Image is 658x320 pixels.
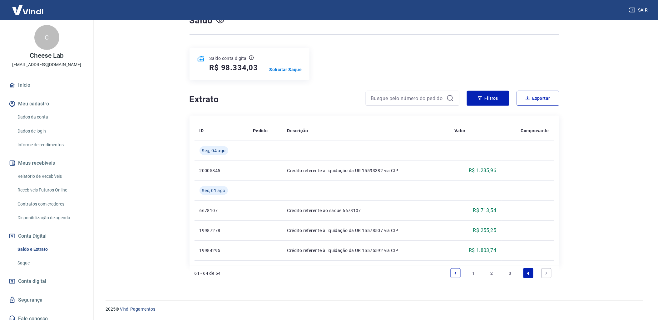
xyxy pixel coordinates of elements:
[7,78,86,92] a: Início
[210,63,258,73] h5: R$ 98.334,03
[7,274,86,288] a: Conta digital
[200,227,243,234] p: 19987278
[505,268,515,278] a: Page 3
[517,91,559,106] button: Exportar
[202,148,226,154] span: Seg, 04 ago
[18,277,46,286] span: Conta digital
[287,247,445,254] p: Crédito referente à liquidação da UR 15575592 via CIP
[190,14,213,27] h4: Saldo
[287,207,445,214] p: Crédito referente ao saque 6678107
[7,229,86,243] button: Conta Digital
[195,270,221,276] p: 61 - 64 de 64
[473,227,497,234] p: R$ 255,25
[7,97,86,111] button: Meu cadastro
[270,66,302,73] a: Solicitar Saque
[15,198,86,211] a: Contratos com credores
[469,167,496,174] p: R$ 1.235,96
[30,52,64,59] p: Cheese Lab
[15,111,86,124] a: Dados da conta
[628,4,651,16] button: Sair
[34,25,59,50] div: C
[7,0,48,19] img: Vindi
[15,257,86,269] a: Saque
[15,138,86,151] a: Informe de rendimentos
[371,94,444,103] input: Busque pelo número do pedido
[202,187,225,194] span: Sex, 01 ago
[454,128,466,134] p: Valor
[7,156,86,170] button: Meus recebíveis
[467,91,509,106] button: Filtros
[15,125,86,138] a: Dados de login
[469,247,496,254] p: R$ 1.803,74
[15,243,86,256] a: Saldo e Extrato
[12,61,81,68] p: [EMAIL_ADDRESS][DOMAIN_NAME]
[7,293,86,307] a: Segurança
[448,266,554,281] ul: Pagination
[287,167,445,174] p: Crédito referente à liquidação da UR 15593382 via CIP
[487,268,497,278] a: Page 2
[287,227,445,234] p: Crédito referente à liquidação da UR 15578507 via CIP
[190,93,358,106] h4: Extrato
[106,306,643,313] p: 2025 ©
[473,207,497,214] p: R$ 713,54
[200,128,204,134] p: ID
[469,268,479,278] a: Page 1
[253,128,268,134] p: Pedido
[287,128,308,134] p: Descrição
[451,268,461,278] a: Previous page
[15,184,86,196] a: Recebíveis Futuros Online
[542,268,552,278] a: Next page
[523,268,533,278] a: Page 4 is your current page
[15,170,86,183] a: Relatório de Recebíveis
[210,55,248,61] p: Saldo conta digital
[15,211,86,224] a: Disponibilização de agenda
[200,167,243,174] p: 20005845
[200,207,243,214] p: 6678107
[120,307,155,312] a: Vindi Pagamentos
[521,128,549,134] p: Comprovante
[200,247,243,254] p: 19984295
